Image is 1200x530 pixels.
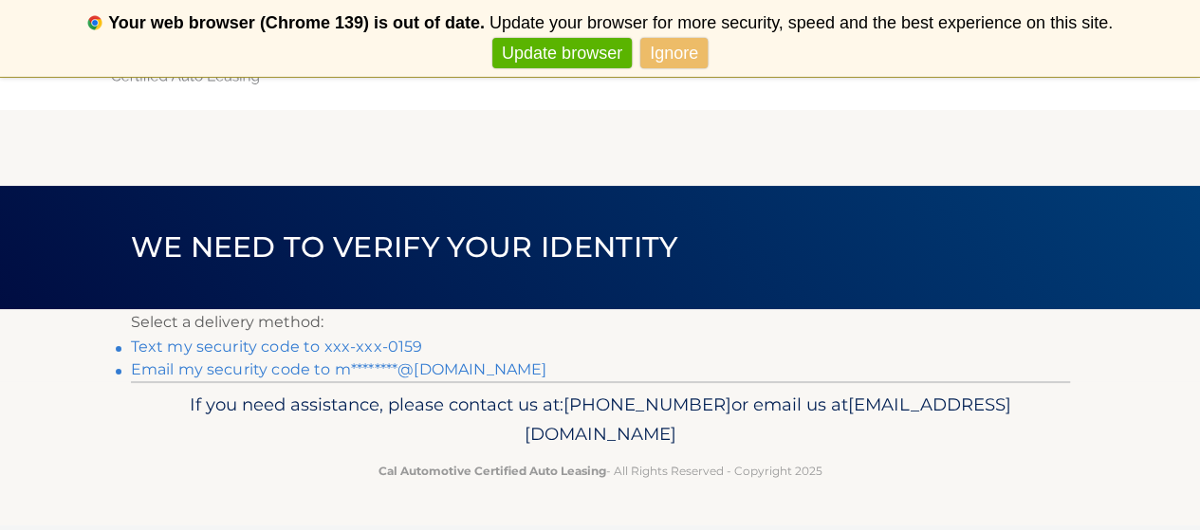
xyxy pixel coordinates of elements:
[143,461,1058,481] p: - All Rights Reserved - Copyright 2025
[378,464,606,478] strong: Cal Automotive Certified Auto Leasing
[131,338,423,356] a: Text my security code to xxx-xxx-0159
[640,38,708,69] a: Ignore
[131,360,547,378] a: Email my security code to m********@[DOMAIN_NAME]
[492,38,632,69] a: Update browser
[563,393,731,415] span: [PHONE_NUMBER]
[143,390,1058,450] p: If you need assistance, please contact us at: or email us at
[108,13,485,32] b: Your web browser (Chrome 139) is out of date.
[489,13,1113,32] span: Update your browser for more security, speed and the best experience on this site.
[131,229,678,265] span: We need to verify your identity
[131,309,1070,336] p: Select a delivery method:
